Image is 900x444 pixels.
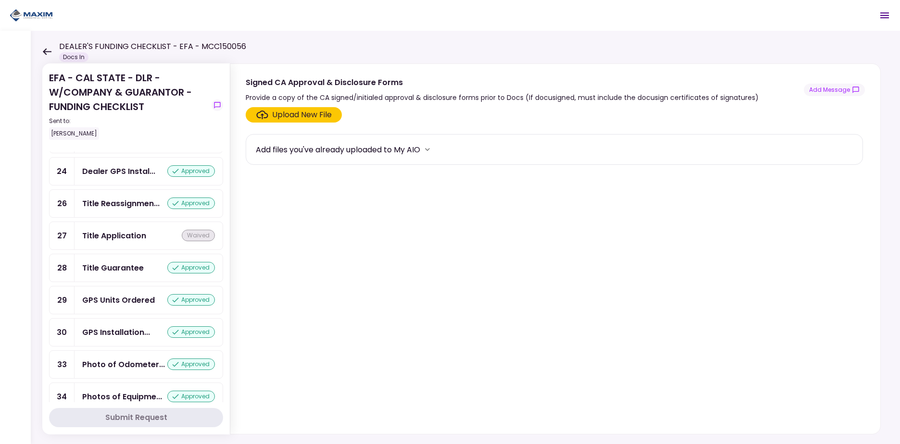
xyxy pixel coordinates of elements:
[50,286,75,314] div: 29
[82,294,155,306] div: GPS Units Ordered
[49,189,223,218] a: 26Title Reassignmentapproved
[49,71,208,140] div: EFA - CAL STATE - DLR - W/COMPANY & GUARANTOR - FUNDING CHECKLIST
[105,412,167,423] div: Submit Request
[49,254,223,282] a: 28Title Guaranteeapproved
[167,326,215,338] div: approved
[49,318,223,346] a: 30GPS Installation Requestedapproved
[873,4,896,27] button: Open menu
[49,382,223,411] a: 34Photos of Equipment Exteriorapproved
[182,230,215,241] div: waived
[420,142,435,157] button: more
[82,197,160,210] div: Title Reassignment
[82,262,144,274] div: Title Guarantee
[50,319,75,346] div: 30
[10,8,53,23] img: Partner icon
[50,222,75,249] div: 27
[59,52,88,62] div: Docs In
[272,109,332,121] div: Upload New File
[256,144,420,156] div: Add files you've already uploaded to My AIO
[167,197,215,209] div: approved
[167,391,215,402] div: approved
[82,358,165,370] div: Photo of Odometer or Reefer hours
[49,286,223,314] a: 29GPS Units Orderedapproved
[49,408,223,427] button: Submit Request
[246,92,759,103] div: Provide a copy of the CA signed/initialed approval & disclosure forms prior to Docs (If docusigne...
[59,41,246,52] h1: DEALER'S FUNDING CHECKLIST - EFA - MCC150056
[82,230,146,242] div: Title Application
[49,127,99,140] div: [PERSON_NAME]
[82,326,150,338] div: GPS Installation Requested
[50,190,75,217] div: 26
[230,63,881,434] div: Signed CA Approval & Disclosure FormsProvide a copy of the CA signed/initialed approval & disclos...
[167,262,215,273] div: approved
[49,117,208,125] div: Sent to:
[167,294,215,306] div: approved
[82,165,155,177] div: Dealer GPS Installation Invoice
[49,350,223,379] a: 33Photo of Odometer or Reefer hoursapproved
[167,165,215,177] div: approved
[50,383,75,410] div: 34
[50,254,75,282] div: 28
[49,222,223,250] a: 27Title Applicationwaived
[49,157,223,185] a: 24Dealer GPS Installation Invoiceapproved
[50,351,75,378] div: 33
[50,158,75,185] div: 24
[167,358,215,370] div: approved
[82,391,162,403] div: Photos of Equipment Exterior
[246,107,342,123] span: Click here to upload the required document
[804,84,865,96] button: show-messages
[212,99,223,111] button: show-messages
[246,76,759,88] div: Signed CA Approval & Disclosure Forms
